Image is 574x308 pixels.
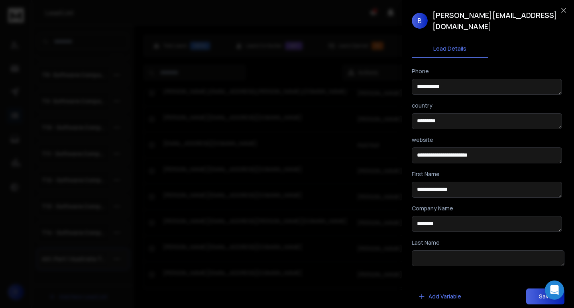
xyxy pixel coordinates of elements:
div: Open Intercom Messenger [545,281,564,300]
label: Last Name [412,240,440,245]
button: Add Variable [412,288,468,304]
span: B [412,13,428,29]
label: Company Name [412,206,453,211]
button: Save [526,288,564,304]
label: First Name [412,171,440,177]
button: Lead Details [412,40,488,58]
h1: [PERSON_NAME][EMAIL_ADDRESS][DOMAIN_NAME] [432,10,564,32]
label: Phone [412,69,429,74]
label: website [412,137,433,143]
label: country [412,103,432,108]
